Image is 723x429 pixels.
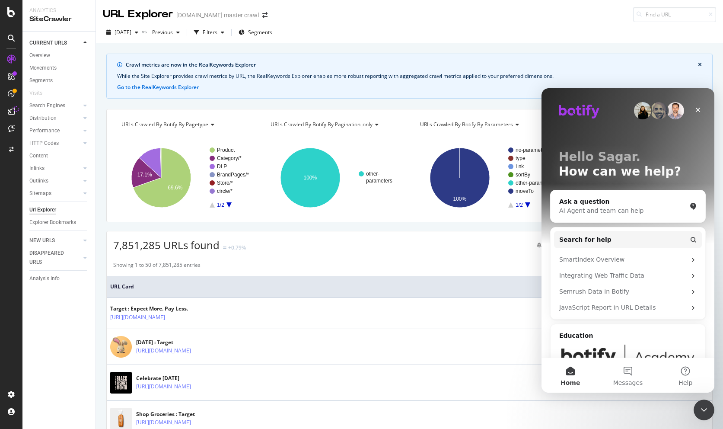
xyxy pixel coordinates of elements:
button: Go to the RealKeywords Explorer [117,83,199,91]
a: Inlinks [29,164,81,173]
span: URLs Crawled By Botify By parameters [420,121,513,128]
div: Inlinks [29,164,45,173]
button: Previous [149,26,183,39]
div: arrow-right-arrow-left [262,12,268,18]
div: +0.79% [228,244,246,251]
iframe: Intercom live chat [694,400,714,420]
div: Analysis Info [29,274,60,283]
span: 7,851,285 URLs found [113,238,220,252]
svg: A chart. [113,140,258,215]
a: Explorer Bookmarks [29,218,89,227]
text: Lnk [516,163,524,170]
h4: URLs Crawled By Botify By parameters [418,118,549,131]
text: 1/2 [516,202,523,208]
text: Category/* [217,155,242,161]
text: other- [366,171,379,177]
text: 17.1% [137,172,152,178]
a: Url Explorer [29,205,89,214]
text: Store/* [217,180,233,186]
text: DLP [217,163,227,170]
svg: A chart. [262,140,407,215]
a: Search Engines [29,101,81,110]
a: Distribution [29,114,81,123]
div: DISAPPEARED URLS [29,249,73,267]
img: main image [110,372,132,394]
div: NEW URLS [29,236,55,245]
a: [URL][DOMAIN_NAME] [136,382,191,391]
div: Explorer Bookmarks [29,218,76,227]
div: Showing 1 to 50 of 7,851,285 entries [113,261,201,272]
a: Sitemaps [29,189,81,198]
a: Segments [29,76,89,85]
iframe: Intercom live chat [541,88,714,393]
div: Celebrate [DATE] [136,375,229,382]
svg: A chart. [412,140,557,215]
text: other-param… [516,180,549,186]
a: Overview [29,51,89,60]
div: Movements [29,64,57,73]
a: [URL][DOMAIN_NAME] [136,418,191,427]
div: While the Site Explorer provides crawl metrics by URL, the RealKeywords Explorer enables more rob... [117,72,702,80]
img: main image [110,336,132,358]
div: Filters [203,29,217,36]
div: Shop Groceries : Target [136,410,229,418]
div: Target : Expect More. Pay Less. [110,305,203,313]
text: no-parameter [516,147,547,153]
a: CURRENT URLS [29,38,81,48]
div: Overview [29,51,50,60]
text: sortBy [516,172,530,178]
a: Performance [29,126,81,135]
span: URLs Crawled By Botify By pagetype [121,121,208,128]
img: Equal [223,247,226,249]
text: moveTo [516,188,534,194]
text: circle/* [217,188,233,194]
a: Outlinks [29,176,81,186]
button: close banner [696,59,704,70]
div: SiteCrawler [29,14,89,24]
div: Distribution [29,114,57,123]
text: parameters [366,178,392,184]
button: Filters [191,26,228,39]
div: info banner [106,54,713,99]
text: 100% [453,196,466,202]
div: Visits [29,89,42,98]
span: vs [142,28,149,35]
a: Content [29,151,89,160]
span: Previous [149,29,173,36]
span: URLs Crawled By Botify By pagination_only [271,121,373,128]
div: [DOMAIN_NAME] master crawl [176,11,259,19]
button: [DATE] [103,26,142,39]
text: type [516,155,526,161]
text: 69.6% [168,185,182,191]
div: Crawl metrics are now in the RealKeywords Explorer [126,61,698,69]
div: Segments [29,76,53,85]
input: Find a URL [633,7,716,22]
span: 2025 Oct. 6th [115,29,131,36]
a: [URL][DOMAIN_NAME] [136,346,191,355]
h4: URLs Crawled By Botify By pagination_only [269,118,399,131]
